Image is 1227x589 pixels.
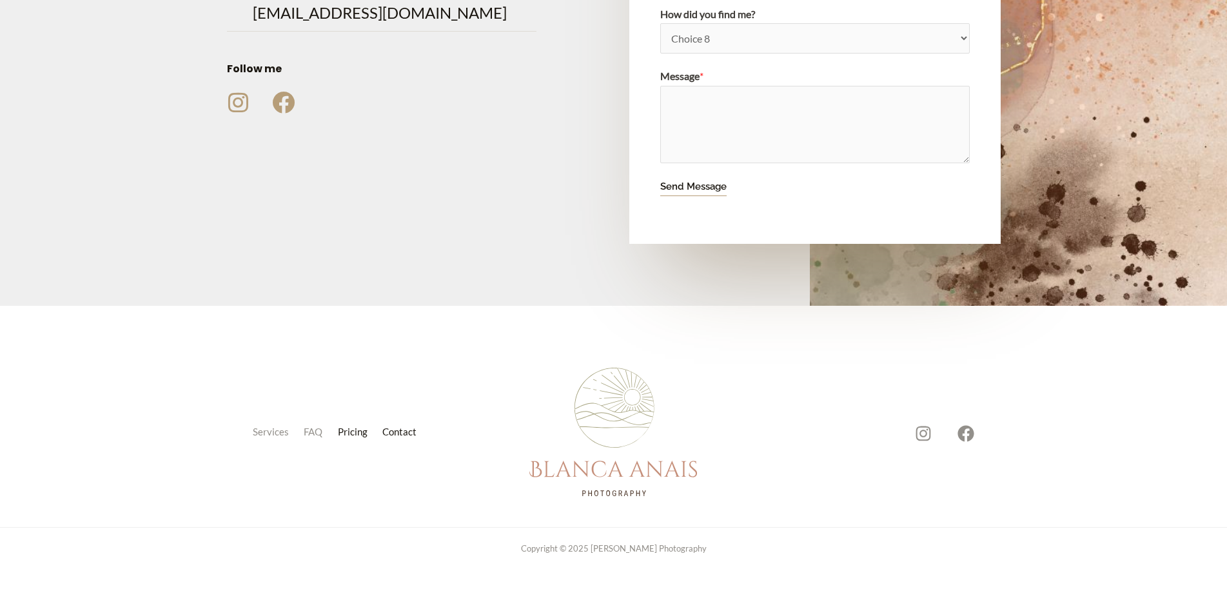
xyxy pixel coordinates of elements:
[660,66,970,86] label: Message
[253,423,299,441] a: Services
[660,178,727,196] button: Send Message
[915,425,932,442] a: Instagram
[253,3,507,22] a: [EMAIL_ADDRESS][DOMAIN_NAME]
[227,63,536,75] h6: Follow me
[333,423,378,441] a: Pricing
[957,425,974,442] a: Facebook
[660,5,970,24] label: How did you find me?
[227,541,1001,556] p: Copyright © 2025 [PERSON_NAME] Photography
[227,423,464,441] nav: Site Navigation: Footer
[529,368,697,496] img: Blanca Anais Logo
[495,368,732,496] aside: Footer Widget 1
[378,423,427,441] a: Contact
[299,423,333,441] a: FAQ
